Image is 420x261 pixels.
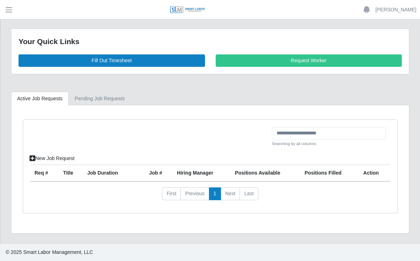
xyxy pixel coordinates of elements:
[30,165,59,182] th: Req #
[359,165,390,182] th: Action
[6,249,93,255] span: © 2025 Smart Labor Management, LLC
[25,152,79,165] a: New Job Request
[30,187,390,206] nav: pagination
[272,141,386,147] small: Searching by all columns
[19,54,205,67] a: Fill Out Timesheet
[300,165,359,182] th: Positions Filled
[59,165,83,182] th: Title
[69,92,131,106] a: Pending Job Requests
[145,165,173,182] th: Job #
[216,54,402,67] a: Request Worker
[209,187,221,200] a: 1
[170,6,205,14] img: SLM Logo
[11,92,69,106] a: Active Job Requests
[19,36,402,47] div: Your Quick Links
[83,165,134,182] th: Job Duration
[376,6,416,14] a: [PERSON_NAME]
[231,165,300,182] th: Positions Available
[173,165,231,182] th: Hiring Manager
